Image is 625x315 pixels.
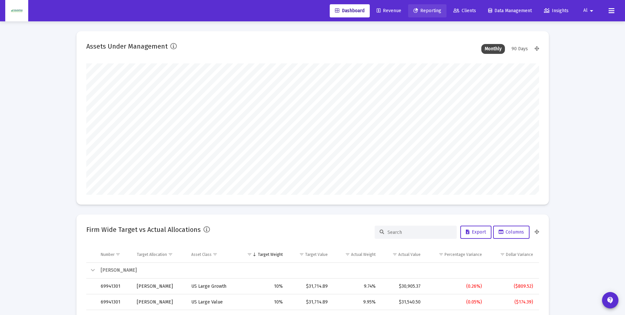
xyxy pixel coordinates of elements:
td: Column Target Weight [240,247,287,262]
a: Dashboard [330,4,370,17]
div: Target Weight [258,252,283,257]
a: Revenue [371,4,406,17]
div: 9.95% [337,299,376,305]
td: [PERSON_NAME] [132,294,187,310]
h2: Assets Under Management [86,41,168,52]
div: (0.26%) [430,283,482,290]
span: Data Management [488,8,532,13]
span: Export [466,229,486,235]
img: Dashboard [10,4,23,17]
span: Dashboard [335,8,365,13]
div: 10% [244,283,283,290]
div: $30,905.37 [385,283,421,290]
span: Clients [453,8,476,13]
div: 9.74% [337,283,376,290]
td: US Large Value [187,294,240,310]
div: Number [101,252,115,257]
td: Column Dollar Variance [487,247,539,262]
div: ($809.52) [491,283,533,290]
td: Column Number [96,247,132,262]
input: Search [387,230,452,235]
td: Column Actual Value [380,247,425,262]
span: Show filter options for column 'Asset Class' [213,252,218,257]
td: US Large Growth [187,279,240,294]
div: Actual Weight [351,252,376,257]
mat-icon: arrow_drop_down [588,4,595,17]
div: 90 Days [508,44,531,54]
div: 10% [244,299,283,305]
h2: Firm Wide Target vs Actual Allocations [86,224,201,235]
span: Insights [544,8,569,13]
span: Show filter options for column 'Target Allocation' [168,252,173,257]
td: Collapse [86,263,96,279]
span: Show filter options for column 'Actual Value' [392,252,397,257]
a: Data Management [483,4,537,17]
span: Revenue [377,8,401,13]
mat-icon: contact_support [606,296,614,304]
span: Show filter options for column 'Dollar Variance' [500,252,505,257]
span: Show filter options for column 'Percentage Variance' [439,252,444,257]
div: (0.05%) [430,299,482,305]
div: Target Value [305,252,328,257]
div: [PERSON_NAME] [101,267,533,274]
a: Clients [448,4,481,17]
td: Column Actual Weight [332,247,380,262]
div: $31,714.89 [292,299,328,305]
span: Show filter options for column 'Actual Weight' [345,252,350,257]
td: Column Target Allocation [132,247,187,262]
div: Percentage Variance [445,252,482,257]
span: Reporting [413,8,441,13]
div: $31,540.50 [385,299,421,305]
td: Column Asset Class [187,247,240,262]
div: $31,714.89 [292,283,328,290]
div: Dollar Variance [506,252,533,257]
div: Asset Class [191,252,212,257]
span: Show filter options for column 'Target Value' [299,252,304,257]
span: Show filter options for column 'Target Weight' [247,252,252,257]
div: Target Allocation [137,252,167,257]
a: Insights [539,4,574,17]
td: 69941301 [96,279,132,294]
button: Export [460,226,491,239]
td: Column Target Value [287,247,332,262]
span: Columns [499,229,524,235]
div: Monthly [481,44,505,54]
td: 69941301 [96,294,132,310]
button: Al [575,4,603,17]
span: Al [583,8,588,13]
div: ($174.39) [491,299,533,305]
td: Column Percentage Variance [425,247,487,262]
div: Actual Value [398,252,421,257]
td: [PERSON_NAME] [132,279,187,294]
a: Reporting [408,4,447,17]
span: Show filter options for column 'Number' [115,252,120,257]
button: Columns [493,226,530,239]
